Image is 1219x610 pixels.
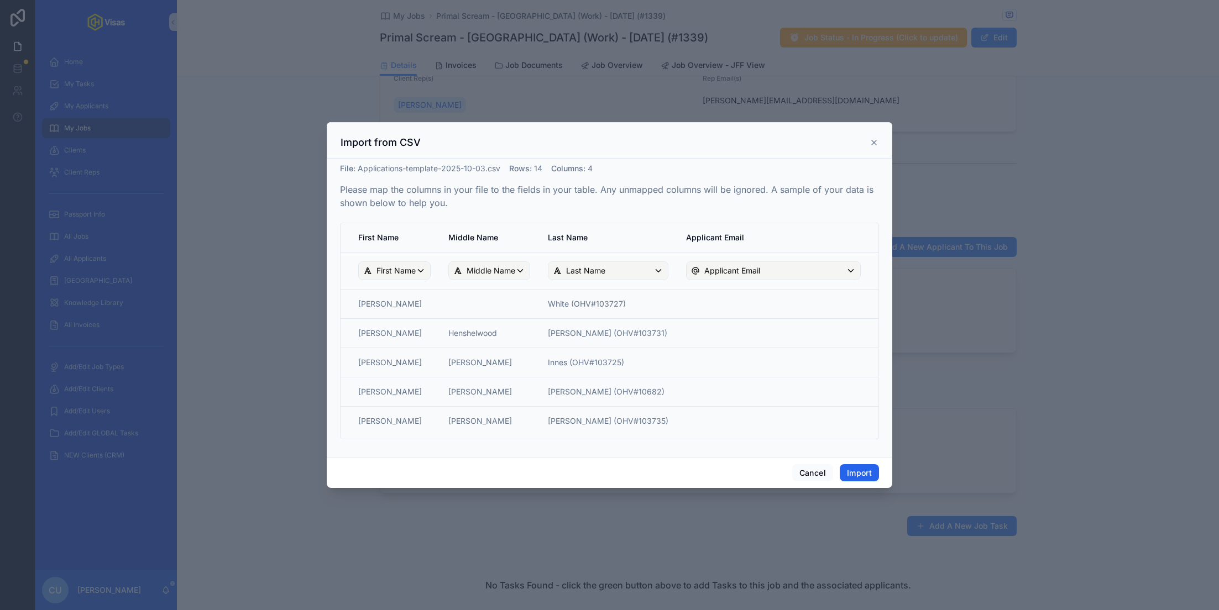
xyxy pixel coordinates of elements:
button: Import [840,464,879,482]
p: Please map the columns in your file to the fields in your table. Any unmapped columns will be ign... [340,183,879,209]
td: Henshelwood [440,318,539,348]
span: Applications-template-2025-10-03.csv [358,164,500,173]
th: Middle Name [440,223,539,253]
button: Last Name [548,261,668,280]
span: File : [340,164,355,173]
button: Cancel [792,464,833,482]
span: First Name [376,265,416,276]
span: Columns : [551,164,585,173]
span: 14 [534,164,542,173]
td: [PERSON_NAME] [341,377,440,406]
div: scrollable content [341,223,878,439]
span: 4 [588,164,593,173]
button: Applicant Email [686,261,861,280]
td: [PERSON_NAME] (OHV#103735) [539,406,677,440]
h3: Import from CSV [341,136,421,149]
span: Middle Name [467,265,515,276]
td: [PERSON_NAME] (OHV#10682) [539,377,677,406]
th: Applicant Email [677,223,878,253]
td: [PERSON_NAME] (OHV#103731) [539,318,677,348]
th: Last Name [539,223,677,253]
span: Rows : [509,164,532,173]
td: [PERSON_NAME] [440,406,539,440]
td: Innes (OHV#103725) [539,348,677,377]
td: [PERSON_NAME] [341,289,440,318]
span: Last Name [566,265,605,276]
td: [PERSON_NAME] [440,348,539,377]
td: White (OHV#103727) [539,289,677,318]
td: [PERSON_NAME] [440,377,539,406]
th: First Name [341,223,440,253]
button: Middle Name [448,261,530,280]
td: [PERSON_NAME] [341,348,440,377]
button: First Name [358,261,431,280]
td: [PERSON_NAME] [341,318,440,348]
td: [PERSON_NAME] [341,406,440,440]
span: Applicant Email [704,265,760,276]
